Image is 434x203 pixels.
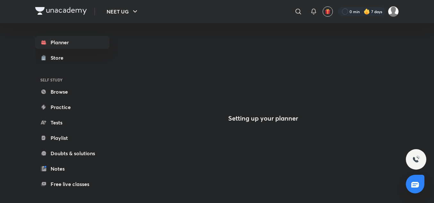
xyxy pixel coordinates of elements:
a: Planner [35,36,109,49]
img: streak [364,8,370,15]
a: Free live classes [35,178,109,190]
button: avatar [323,6,333,17]
h6: SELF STUDY [35,74,109,85]
img: Mahi Singh [388,6,399,17]
a: Practice [35,101,109,114]
div: Store [51,54,67,62]
a: Browse [35,85,109,98]
a: Playlist [35,131,109,144]
button: NEET UG [103,5,143,18]
a: Store [35,51,109,64]
a: Notes [35,162,109,175]
a: Tests [35,116,109,129]
a: Company Logo [35,7,87,16]
h4: Setting up your planner [228,114,298,122]
img: ttu [412,156,420,163]
img: avatar [325,9,331,14]
a: Doubts & solutions [35,147,109,160]
img: Company Logo [35,7,87,15]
